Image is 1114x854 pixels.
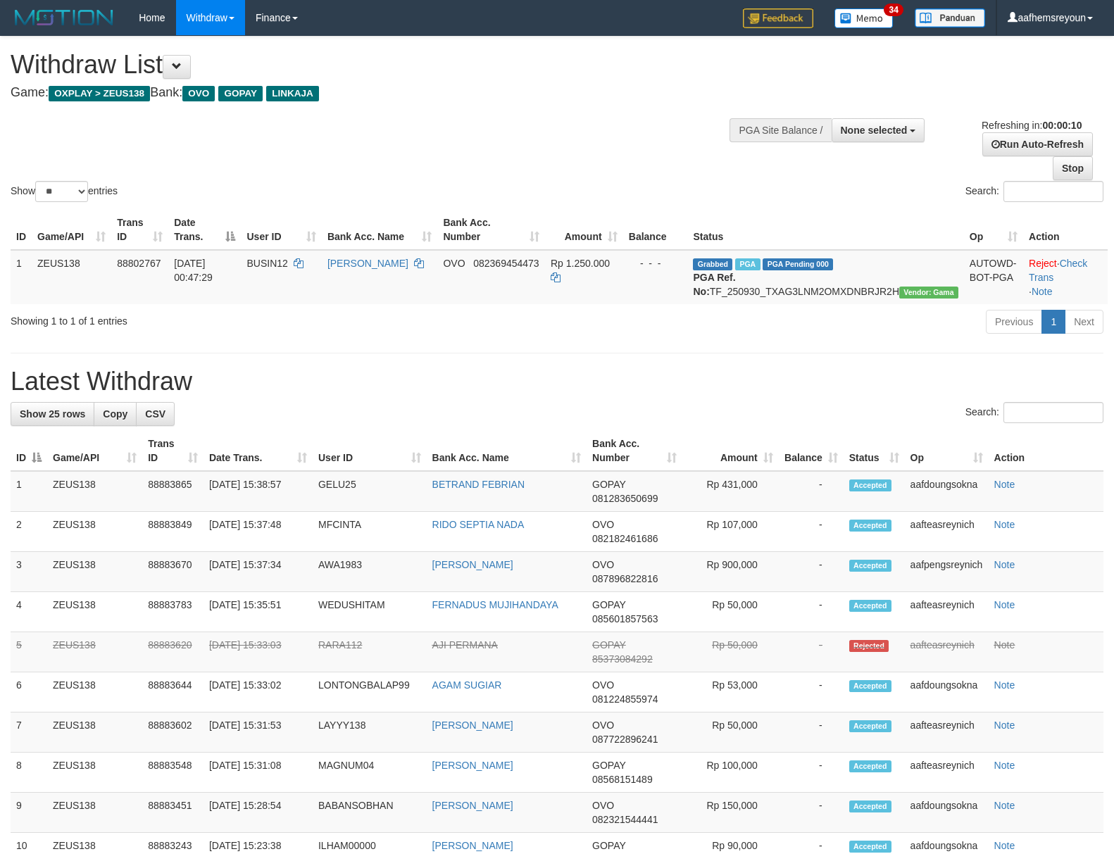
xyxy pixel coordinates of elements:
[779,471,844,512] td: -
[965,402,1103,423] label: Search:
[11,753,47,793] td: 8
[587,431,682,471] th: Bank Acc. Number: activate to sort column ascending
[994,519,1015,530] a: Note
[964,210,1023,250] th: Op: activate to sort column ascending
[682,753,779,793] td: Rp 100,000
[432,800,513,811] a: [PERSON_NAME]
[204,793,313,833] td: [DATE] 15:28:54
[592,679,614,691] span: OVO
[11,592,47,632] td: 4
[592,493,658,504] span: Copy 081283650699 to clipboard
[313,512,427,552] td: MFCINTA
[204,753,313,793] td: [DATE] 15:31:08
[11,512,47,552] td: 2
[849,640,889,652] span: Rejected
[592,559,614,570] span: OVO
[11,793,47,833] td: 9
[763,258,833,270] span: PGA Pending
[1023,210,1108,250] th: Action
[849,560,891,572] span: Accepted
[779,431,844,471] th: Balance: activate to sort column ascending
[592,774,653,785] span: Copy 08568151489 to clipboard
[592,800,614,811] span: OVO
[49,86,150,101] span: OXPLAY > ZEUS138
[994,639,1015,651] a: Note
[142,712,204,753] td: 88883602
[592,533,658,544] span: Copy 082182461686 to clipboard
[629,256,682,270] div: - - -
[47,632,142,672] td: ZEUS138
[1032,286,1053,297] a: Note
[899,287,958,299] span: Vendor URL: https://trx31.1velocity.biz
[1023,250,1108,304] td: · ·
[174,258,213,283] span: [DATE] 00:47:29
[11,672,47,712] td: 6
[592,519,614,530] span: OVO
[47,712,142,753] td: ZEUS138
[592,734,658,745] span: Copy 087722896241 to clipboard
[844,431,905,471] th: Status: activate to sort column ascending
[142,753,204,793] td: 88883548
[204,552,313,592] td: [DATE] 15:37:34
[1042,120,1082,131] strong: 00:00:10
[47,431,142,471] th: Game/API: activate to sort column ascending
[11,181,118,202] label: Show entries
[849,760,891,772] span: Accepted
[687,250,963,304] td: TF_250930_TXAG3LNM2OMXDNBRJR2H
[313,592,427,632] td: WEDUSHITAM
[884,4,903,16] span: 34
[743,8,813,28] img: Feedback.jpg
[136,402,175,426] a: CSV
[1065,310,1103,334] a: Next
[11,471,47,512] td: 1
[142,672,204,712] td: 88883644
[1003,181,1103,202] input: Search:
[204,512,313,552] td: [DATE] 15:37:48
[47,552,142,592] td: ZEUS138
[313,712,427,753] td: LAYYY138
[849,841,891,853] span: Accepted
[994,760,1015,771] a: Note
[779,712,844,753] td: -
[11,250,32,304] td: 1
[682,471,779,512] td: Rp 431,000
[142,552,204,592] td: 88883670
[994,720,1015,731] a: Note
[182,86,215,101] span: OVO
[905,471,989,512] td: aafdoungsokna
[779,793,844,833] td: -
[592,653,653,665] span: Copy 85373084292 to clipboard
[313,471,427,512] td: GELU25
[432,760,513,771] a: [PERSON_NAME]
[432,519,525,530] a: RIDO SEPTIA NADA
[47,793,142,833] td: ZEUS138
[592,479,625,490] span: GOPAY
[849,680,891,692] span: Accepted
[905,431,989,471] th: Op: activate to sort column ascending
[682,672,779,712] td: Rp 53,000
[313,431,427,471] th: User ID: activate to sort column ascending
[693,258,732,270] span: Grabbed
[168,210,241,250] th: Date Trans.: activate to sort column descending
[32,250,111,304] td: ZEUS138
[437,210,545,250] th: Bank Acc. Number: activate to sort column ascending
[313,793,427,833] td: BABANSOBHAN
[592,814,658,825] span: Copy 082321544441 to clipboard
[11,7,118,28] img: MOTION_logo.png
[1029,258,1057,269] a: Reject
[592,693,658,705] span: Copy 081224855974 to clipboard
[682,632,779,672] td: Rp 50,000
[994,679,1015,691] a: Note
[730,118,831,142] div: PGA Site Balance /
[427,431,587,471] th: Bank Acc. Name: activate to sort column ascending
[735,258,760,270] span: Marked by aafsreyleap
[682,712,779,753] td: Rp 50,000
[47,512,142,552] td: ZEUS138
[994,840,1015,851] a: Note
[313,632,427,672] td: RARA112
[11,51,729,79] h1: Withdraw List
[11,210,32,250] th: ID
[117,258,161,269] span: 88802767
[592,720,614,731] span: OVO
[47,672,142,712] td: ZEUS138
